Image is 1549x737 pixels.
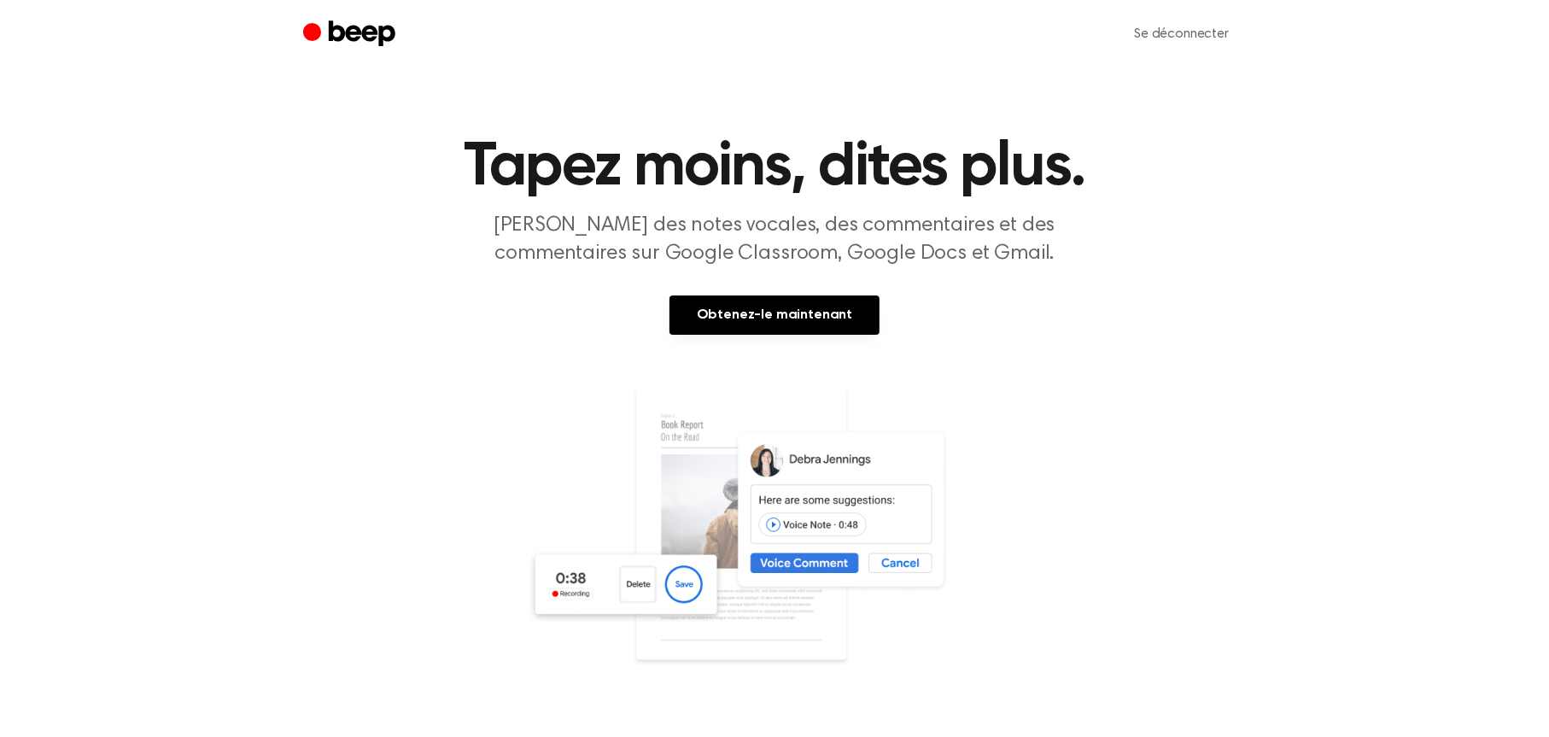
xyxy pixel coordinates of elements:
font: Tapez moins, dites plus. [464,137,1084,198]
font: [PERSON_NAME] des notes vocales, des commentaires et des commentaires sur Google Classroom, Googl... [494,215,1055,264]
a: Bip [303,18,400,51]
img: Commentaires vocaux sur les documents et widget d'enregistrement [527,386,1022,714]
a: Se déconnecter [1117,14,1246,55]
font: Obtenez-le maintenant [697,308,853,322]
a: Obtenez-le maintenant [669,295,880,335]
font: Se déconnecter [1134,27,1229,41]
